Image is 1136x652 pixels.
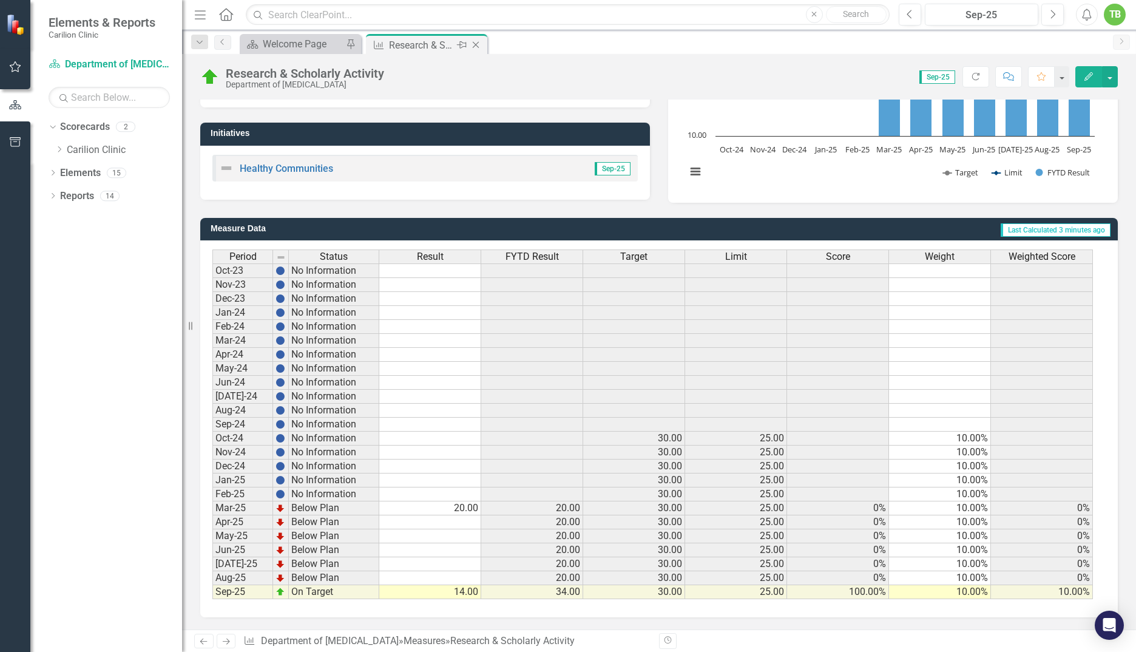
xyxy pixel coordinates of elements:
text: May-25 [939,144,965,155]
button: Show FYTD Result [1036,167,1090,178]
td: 0% [787,529,889,543]
td: 10.00% [889,487,991,501]
td: 10.00% [889,432,991,446]
span: Score [826,251,850,262]
td: Below Plan [289,501,379,515]
img: BgCOk07PiH71IgAAAABJRU5ErkJggg== [276,350,285,359]
td: Below Plan [289,515,379,529]
img: BgCOk07PiH71IgAAAABJRU5ErkJggg== [276,280,285,290]
img: TnMDeAgwAPMxUmUi88jYAAAAAElFTkSuQmCC [276,531,285,541]
td: Below Plan [289,571,379,585]
td: Oct-23 [212,263,273,278]
h3: Measure Data [211,224,510,233]
td: Aug-25 [212,571,273,585]
h3: Initiatives [211,129,644,138]
td: Below Plan [289,557,379,571]
input: Search ClearPoint... [246,4,890,25]
td: Jun-25 [212,543,273,557]
td: No Information [289,487,379,501]
img: BgCOk07PiH71IgAAAABJRU5ErkJggg== [276,461,285,471]
a: Scorecards [60,120,110,134]
img: BgCOk07PiH71IgAAAABJRU5ErkJggg== [276,489,285,499]
td: Below Plan [289,529,379,543]
td: 10.00% [889,446,991,460]
td: 25.00 [685,487,787,501]
a: Reports [60,189,94,203]
a: Department of [MEDICAL_DATA] [49,58,170,72]
td: 25.00 [685,474,787,487]
td: Apr-25 [212,515,273,529]
span: Status [320,251,348,262]
td: No Information [289,306,379,320]
td: 0% [787,515,889,529]
td: Sep-25 [212,585,273,599]
text: Oct-24 [720,144,744,155]
small: Carilion Clinic [49,30,155,39]
span: Sep-25 [595,162,631,175]
td: 10.00% [991,585,1093,599]
td: 10.00% [889,515,991,529]
span: Weight [925,251,955,262]
td: 25.00 [685,543,787,557]
td: Dec-23 [212,292,273,306]
text: [DATE]-25 [998,144,1033,155]
div: Sep-25 [929,8,1034,22]
td: 30.00 [583,571,685,585]
span: Target [620,251,647,262]
img: TnMDeAgwAPMxUmUi88jYAAAAAElFTkSuQmCC [276,559,285,569]
img: zOikAAAAAElFTkSuQmCC [276,587,285,597]
td: Jun-24 [212,376,273,390]
td: 0% [787,543,889,557]
td: 10.00% [889,474,991,487]
img: BgCOk07PiH71IgAAAABJRU5ErkJggg== [276,294,285,304]
td: May-25 [212,529,273,543]
td: 30.00 [583,501,685,515]
td: [DATE]-24 [212,390,273,404]
td: 30.00 [583,557,685,571]
td: 25.00 [685,432,787,446]
td: 30.00 [583,432,685,446]
td: No Information [289,432,379,446]
td: On Target [289,585,379,599]
text: Nov-24 [750,144,776,155]
a: Carilion Clinic [67,143,182,157]
td: Below Plan [289,543,379,557]
td: 30.00 [583,585,685,599]
td: 25.00 [685,446,787,460]
td: 25.00 [685,571,787,585]
div: Open Intercom Messenger [1095,611,1124,640]
td: 30.00 [583,446,685,460]
a: Measures [404,635,445,647]
img: BgCOk07PiH71IgAAAABJRU5ErkJggg== [276,475,285,485]
span: Sep-25 [919,70,955,84]
td: 25.00 [685,460,787,474]
td: Mar-24 [212,334,273,348]
img: TnMDeAgwAPMxUmUi88jYAAAAAElFTkSuQmCC [276,503,285,513]
img: BgCOk07PiH71IgAAAABJRU5ErkJggg== [276,364,285,373]
div: 15 [107,168,126,178]
td: 100.00% [787,585,889,599]
img: BgCOk07PiH71IgAAAABJRU5ErkJggg== [276,433,285,443]
td: 25.00 [685,515,787,529]
a: Healthy Communities [240,163,333,174]
td: 20.00 [481,501,583,515]
button: Search [826,6,887,23]
td: Nov-23 [212,278,273,292]
span: Search [843,9,869,19]
svg: Interactive chart [680,8,1101,191]
td: 0% [991,557,1093,571]
td: 30.00 [583,474,685,487]
td: No Information [289,292,379,306]
td: No Information [289,320,379,334]
td: 0% [787,571,889,585]
div: Research & Scholarly Activity [226,67,384,80]
td: 20.00 [481,543,583,557]
img: BgCOk07PiH71IgAAAABJRU5ErkJggg== [276,447,285,457]
td: Mar-25 [212,501,273,515]
span: Limit [725,251,747,262]
td: 20.00 [481,529,583,543]
td: No Information [289,474,379,487]
text: Apr-25 [909,144,933,155]
td: No Information [289,348,379,362]
td: No Information [289,278,379,292]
